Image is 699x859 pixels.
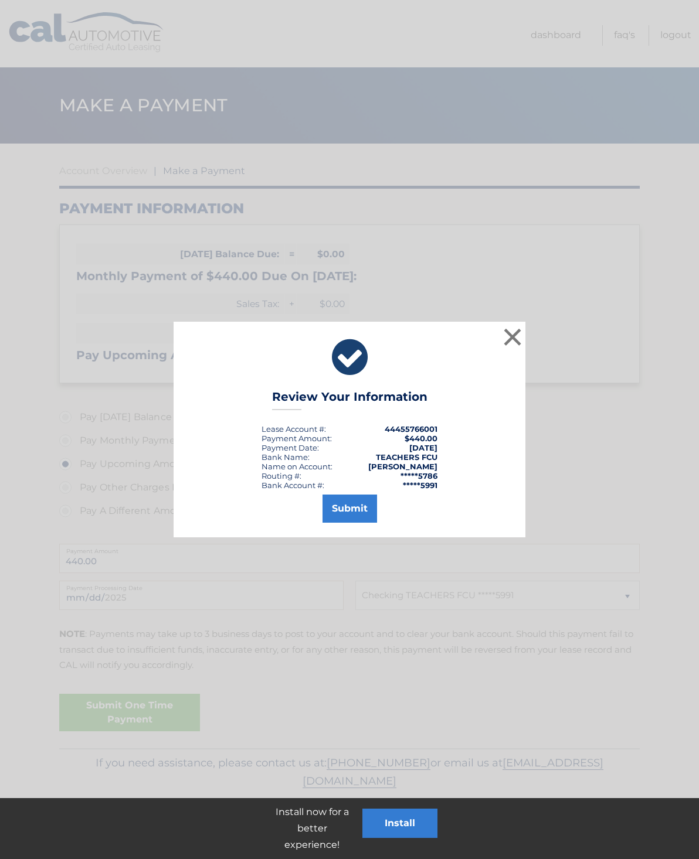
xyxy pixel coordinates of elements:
[262,434,332,443] div: Payment Amount:
[262,462,332,471] div: Name on Account:
[376,452,437,462] strong: TEACHERS FCU
[405,434,437,443] span: $440.00
[262,443,319,452] div: :
[262,443,317,452] span: Payment Date
[501,325,524,349] button: ×
[262,480,324,490] div: Bank Account #:
[262,471,301,480] div: Routing #:
[272,390,427,410] h3: Review Your Information
[262,424,326,434] div: Lease Account #:
[409,443,437,452] span: [DATE]
[368,462,437,471] strong: [PERSON_NAME]
[262,452,310,462] div: Bank Name:
[262,804,362,853] p: Install now for a better experience!
[385,424,437,434] strong: 44455766001
[362,809,437,838] button: Install
[323,495,377,523] button: Submit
